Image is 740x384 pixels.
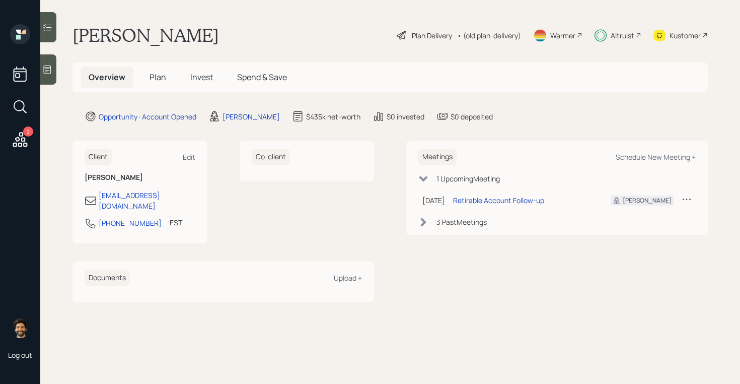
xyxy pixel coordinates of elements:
[453,195,544,206] div: Retirable Account Follow-up
[387,111,424,122] div: $0 invested
[8,350,32,360] div: Log out
[99,111,196,122] div: Opportunity · Account Opened
[457,30,521,41] div: • (old plan-delivery)
[150,72,166,83] span: Plan
[412,30,452,41] div: Plan Delivery
[99,190,195,211] div: [EMAIL_ADDRESS][DOMAIN_NAME]
[334,273,362,283] div: Upload +
[23,126,33,137] div: 2
[616,152,696,162] div: Schedule New Meeting +
[99,218,162,228] div: [PHONE_NUMBER]
[436,173,500,184] div: 1 Upcoming Meeting
[223,111,280,122] div: [PERSON_NAME]
[611,30,634,41] div: Altruist
[72,24,219,46] h1: [PERSON_NAME]
[550,30,575,41] div: Warmer
[183,152,195,162] div: Edit
[85,270,130,286] h6: Documents
[252,149,290,165] h6: Co-client
[85,149,112,165] h6: Client
[10,318,30,338] img: eric-schwartz-headshot.png
[237,72,287,83] span: Spend & Save
[436,217,487,227] div: 3 Past Meeting s
[170,217,182,228] div: EST
[85,173,195,182] h6: [PERSON_NAME]
[418,149,457,165] h6: Meetings
[670,30,701,41] div: Kustomer
[89,72,125,83] span: Overview
[623,196,672,205] div: [PERSON_NAME]
[422,195,445,206] div: [DATE]
[451,111,493,122] div: $0 deposited
[306,111,360,122] div: $435k net-worth
[190,72,213,83] span: Invest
